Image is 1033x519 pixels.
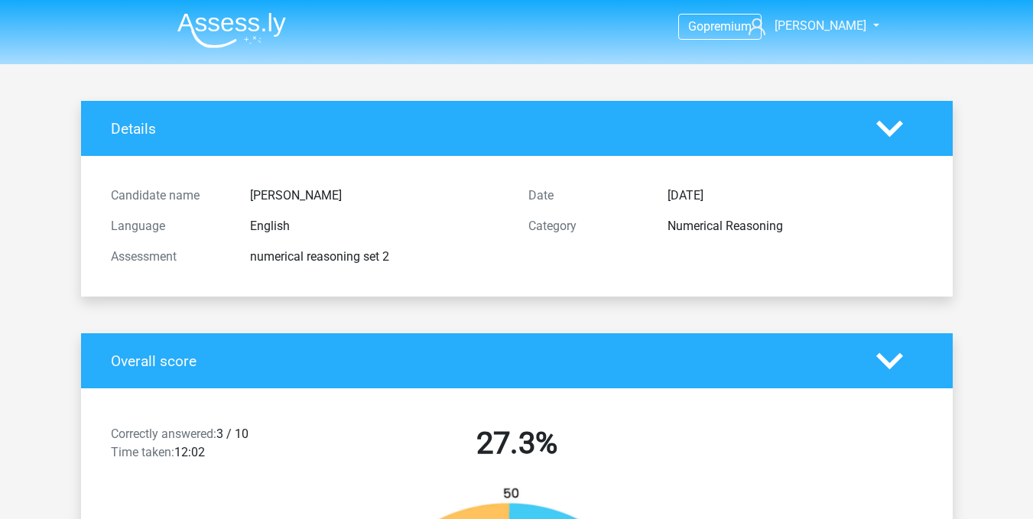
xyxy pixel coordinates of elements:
[111,427,216,441] span: Correctly answered:
[320,425,714,462] h2: 27.3%
[99,217,239,235] div: Language
[517,187,656,205] div: Date
[775,18,866,33] span: [PERSON_NAME]
[99,425,308,468] div: 3 / 10 12:02
[111,120,853,138] h4: Details
[239,217,517,235] div: English
[679,16,761,37] a: Gopremium
[517,217,656,235] div: Category
[656,217,934,235] div: Numerical Reasoning
[177,12,286,48] img: Assessly
[239,248,517,266] div: numerical reasoning set 2
[111,445,174,459] span: Time taken:
[742,17,868,35] a: [PERSON_NAME]
[703,19,752,34] span: premium
[239,187,517,205] div: [PERSON_NAME]
[111,352,853,370] h4: Overall score
[688,19,703,34] span: Go
[99,187,239,205] div: Candidate name
[99,248,239,266] div: Assessment
[656,187,934,205] div: [DATE]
